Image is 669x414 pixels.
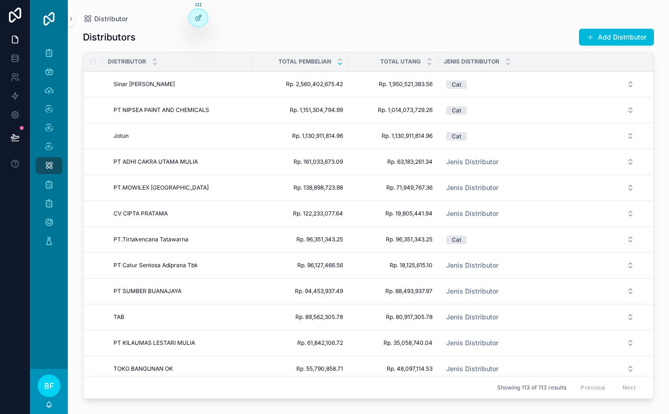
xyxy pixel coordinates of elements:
span: Distributor [94,14,128,24]
span: Rp. 122,233,077.64 [258,210,343,217]
a: Rp. 61,842,106.72 [258,339,343,347]
span: Jenis Distributor [444,58,499,65]
span: Jenis Distributor [446,209,498,218]
span: Rp. 94,453,937.49 [258,287,343,295]
a: Rp. 80,917,305.78 [354,313,432,321]
button: Select Button [439,257,642,274]
a: Rp. 88,493,937.97 [354,287,432,295]
div: Cat [452,80,461,89]
div: Cat [452,106,461,115]
span: Total Pembelian [278,58,331,65]
img: App logo [41,11,57,26]
a: Rp. 1,130,911,814.96 [354,132,432,140]
span: Rp. 2,560,402,675.42 [258,80,343,88]
a: Rp. 1,014,073,729.26 [354,106,432,114]
a: Rp. 55,790,858.71 [258,365,343,373]
h1: Distributors [83,31,136,44]
a: Select Button [438,153,642,171]
a: Rp. 48,097,114.53 [354,365,432,373]
a: Rp. 1,130,911,814.96 [258,132,343,140]
a: TOKO BANGUNAN OK [114,365,247,373]
span: PT Catur Sentosa Adiprana Tbk [114,262,198,269]
a: Select Button [438,360,642,378]
span: Total Utang [380,58,421,65]
a: PT SUMBER BUANAJAYA [114,287,247,295]
button: Select Button [439,231,642,248]
a: Rp. 89,562,305.78 [258,313,343,321]
button: Select Button [439,334,642,351]
a: Select Button [438,282,642,300]
a: Select Button [438,75,642,93]
button: Select Button [439,102,642,119]
span: PT ADHI CAKRA UTAMA MULIA [114,158,198,166]
a: PT.MOWILEX [GEOGRAPHIC_DATA] [114,184,247,191]
a: TAB [114,313,247,321]
a: PT ADHI CAKRA UTAMA MULIA [114,158,247,166]
div: Cat [452,236,461,244]
span: PT KILAUMAS LESTARI MULIA [114,339,195,347]
a: PT Catur Sentosa Adiprana Tbk [114,262,247,269]
a: Rp. 1,151,304,794.99 [258,106,343,114]
a: Select Button [438,205,642,223]
a: CV CIPTA PRATAMA [114,210,247,217]
span: Rp. 96,127,466.56 [258,262,343,269]
a: Rp. 96,351,343.25 [354,236,432,243]
button: Select Button [439,127,642,144]
a: PT NIPSEA PAINT AND CHEMICALS [114,106,247,114]
a: Rp. 1,950,521,383.56 [354,80,432,88]
a: Select Button [438,101,642,119]
button: Select Button [439,76,642,93]
button: Select Button [439,153,642,170]
button: Add Distributor [579,29,654,46]
a: Select Button [438,179,642,197]
a: Rp. 19,805,441.94 [354,210,432,217]
span: PT SUMBER BUANAJAYA [114,287,181,295]
span: TAB [114,313,124,321]
a: Rp. 138,898,723.98 [258,184,343,191]
span: Distributor [108,58,146,65]
span: Jenis Distributor [446,312,498,322]
a: Distributor [83,14,128,24]
a: Rp. 18,125,615.10 [354,262,432,269]
a: Select Button [438,256,642,274]
button: Select Button [439,360,642,377]
a: Rp. 35,058,740.04 [354,339,432,347]
div: scrollable content [30,38,68,262]
span: Jenis Distributor [446,183,498,192]
a: Select Button [438,334,642,352]
span: PT.MOWILEX [GEOGRAPHIC_DATA] [114,184,209,191]
button: Select Button [439,205,642,222]
span: CV CIPTA PRATAMA [114,210,168,217]
a: Sinar [PERSON_NAME] [114,80,247,88]
button: Select Button [439,283,642,300]
span: Jotun [114,132,129,140]
span: Jenis Distributor [446,287,498,296]
a: Rp. 71,949,767.36 [354,184,432,191]
span: Jenis Distributor [446,338,498,348]
a: Rp. 63,183,261.34 [354,158,432,166]
span: Jenis Distributor [446,261,498,270]
span: Showing 113 of 113 results [497,384,566,391]
span: PT.Tirtakencana Tatawarna [114,236,188,243]
a: Rp. 161,033,673.09 [258,158,343,166]
a: Jotun [114,132,247,140]
a: Rp. 96,351,343.25 [258,236,343,243]
div: Cat [452,132,461,141]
